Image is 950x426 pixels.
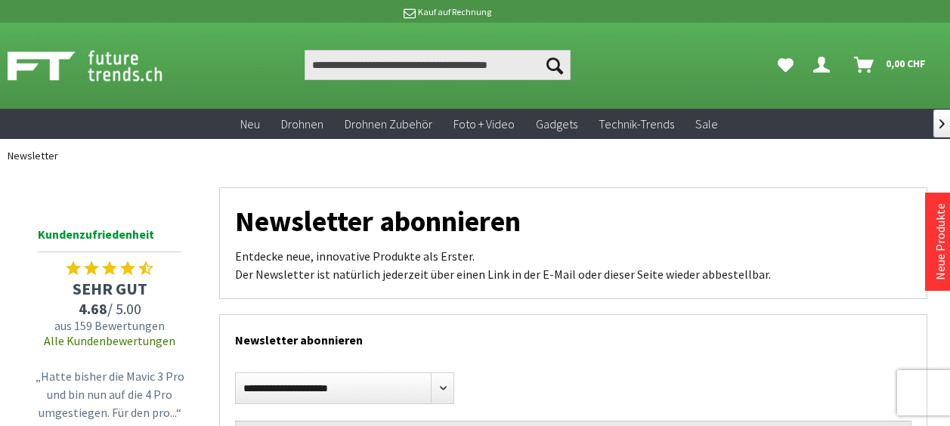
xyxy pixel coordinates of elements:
[235,247,911,283] p: Entdecke neue, innovative Produkte als Erster. Der Newsletter ist natürlich jederzeit über einen ...
[886,51,926,76] span: 0,00 CHF
[30,299,189,318] span: / 5.00
[271,109,334,140] a: Drohnen
[939,119,945,128] span: 
[345,116,432,131] span: Drohnen Zubehör
[539,50,571,80] button: Suchen
[38,224,181,252] span: Kundenzufriedenheit
[848,50,933,80] a: Warenkorb
[685,109,729,140] a: Sale
[240,116,260,131] span: Neu
[230,109,271,140] a: Neu
[599,116,674,131] span: Technik-Trends
[79,299,107,318] span: 4.68
[525,109,588,140] a: Gadgets
[588,109,685,140] a: Technik-Trends
[8,47,196,85] img: Shop Futuretrends - zur Startseite wechseln
[453,116,515,131] span: Foto + Video
[933,203,948,280] a: Neue Produkte
[281,116,323,131] span: Drohnen
[770,50,801,80] a: Meine Favoriten
[30,318,189,333] span: aus 159 Bewertungen
[30,278,189,299] span: SEHR GUT
[305,50,571,80] input: Produkt, Marke, Kategorie, EAN, Artikelnummer…
[235,211,911,232] h1: Newsletter abonnieren
[44,333,175,348] a: Alle Kundenbewertungen
[235,315,911,357] h2: Newsletter abonnieren
[807,50,842,80] a: Dein Konto
[695,116,718,131] span: Sale
[8,149,58,162] span: Newsletter
[334,109,443,140] a: Drohnen Zubehör
[536,116,577,131] span: Gadgets
[443,109,525,140] a: Foto + Video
